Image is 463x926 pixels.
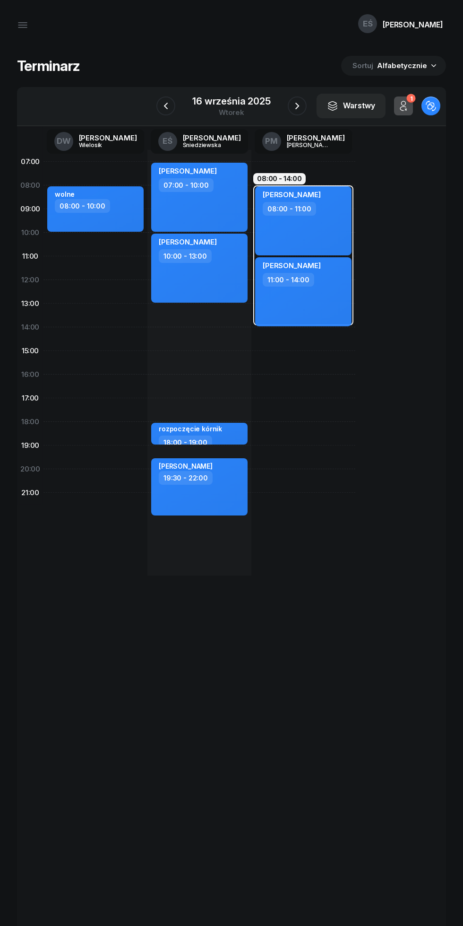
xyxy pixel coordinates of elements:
div: 14:00 [17,315,43,339]
h1: Terminarz [17,57,80,74]
div: 12:00 [17,268,43,292]
span: EŚ [163,137,172,145]
div: [PERSON_NAME] [287,134,345,141]
span: [PERSON_NAME] [263,261,321,270]
div: 19:00 [17,434,43,457]
span: [PERSON_NAME] [159,166,217,175]
div: 10:00 - 13:00 [159,249,212,263]
div: 10:00 [17,221,43,245]
a: EŚ[PERSON_NAME]Śniedziewska [151,129,249,154]
div: 13:00 [17,292,43,315]
span: DW [57,137,71,145]
button: Warstwy [317,94,386,118]
div: Warstwy [327,100,375,112]
div: 07:00 [17,150,43,174]
div: [PERSON_NAME] [383,21,443,28]
span: PM [265,137,278,145]
div: Wielosik [79,142,124,148]
div: 20:00 [17,457,43,481]
div: 08:00 - 11:00 [263,202,316,216]
div: wtorek [192,109,270,116]
div: Śniedziewska [183,142,228,148]
div: 08:00 [17,174,43,197]
div: 21:00 [17,481,43,505]
div: [PERSON_NAME] [287,142,332,148]
span: EŚ [363,20,373,28]
div: wolne [55,190,75,198]
div: 16 września 2025 [192,96,270,106]
div: 1 [406,94,415,103]
div: rozpoczęcie kórnik [159,425,222,433]
div: 18:00 [17,410,43,434]
span: Sortuj [352,60,375,72]
div: 19:30 - 22:00 [159,471,213,485]
div: 11:00 [17,245,43,268]
span: Alfabetycznie [377,61,427,70]
div: [PERSON_NAME] [183,134,241,141]
span: [PERSON_NAME] [159,237,217,246]
button: Sortuj Alfabetycznie [341,56,446,76]
div: [PERSON_NAME] [79,134,137,141]
button: 1 [394,96,413,115]
span: [PERSON_NAME] [263,190,321,199]
div: 15:00 [17,339,43,363]
div: 11:00 - 14:00 [263,273,314,287]
div: 17:00 [17,386,43,410]
div: [PERSON_NAME] [159,462,213,470]
div: 07:00 - 10:00 [159,178,214,192]
div: 16:00 [17,363,43,386]
div: 08:00 - 10:00 [55,199,110,213]
a: DW[PERSON_NAME]Wielosik [47,129,145,154]
div: 18:00 - 19:00 [159,436,212,449]
a: PM[PERSON_NAME][PERSON_NAME] [255,129,352,154]
div: 09:00 [17,197,43,221]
